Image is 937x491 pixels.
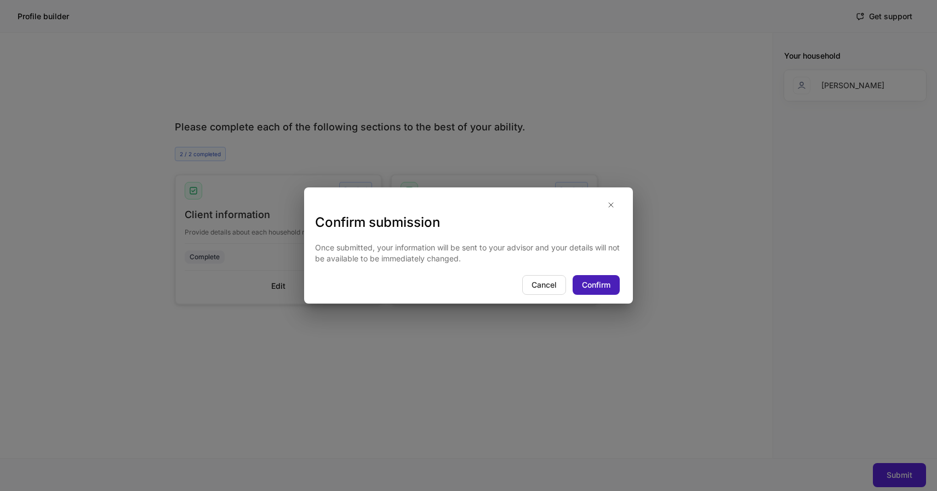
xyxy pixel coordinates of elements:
[582,279,610,290] div: Confirm
[315,242,622,264] p: Once submitted, your information will be sent to your advisor and your details will not be availa...
[532,279,557,290] div: Cancel
[522,275,566,295] button: Cancel
[573,275,620,295] button: Confirm
[315,214,622,231] h3: Confirm submission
